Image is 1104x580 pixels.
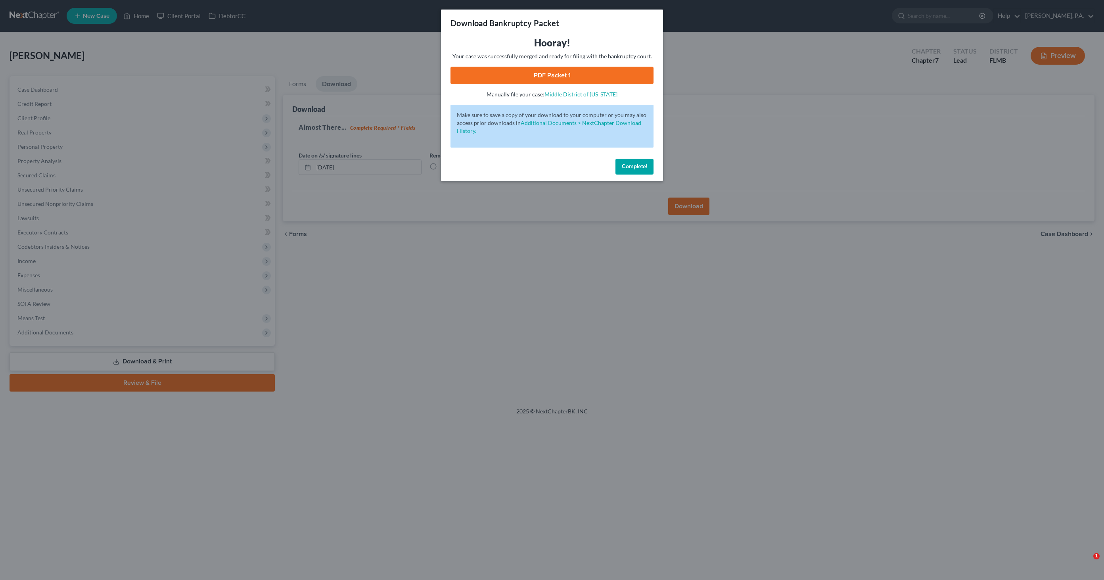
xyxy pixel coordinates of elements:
[450,52,654,60] p: Your case was successfully merged and ready for filing with the bankruptcy court.
[457,119,641,134] a: Additional Documents > NextChapter Download History.
[1077,553,1096,572] iframe: Intercom live chat
[450,67,654,84] a: PDF Packet 1
[1093,553,1100,559] span: 1
[450,17,559,29] h3: Download Bankruptcy Packet
[457,111,647,135] p: Make sure to save a copy of your download to your computer or you may also access prior downloads in
[615,159,654,175] button: Complete!
[450,90,654,98] p: Manually file your case:
[622,163,647,170] span: Complete!
[544,91,617,98] a: Middle District of [US_STATE]
[450,36,654,49] h3: Hooray!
